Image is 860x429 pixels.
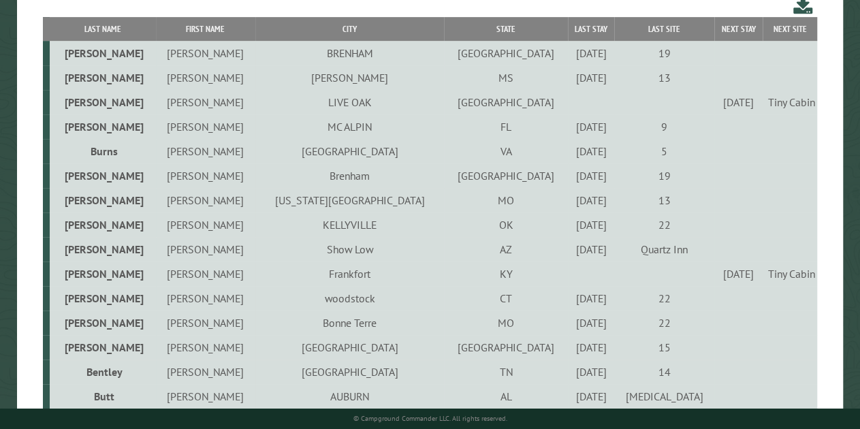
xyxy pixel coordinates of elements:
td: [PERSON_NAME] [50,65,156,90]
div: [DATE] [570,169,612,182]
div: [DATE] [570,390,612,403]
td: [PERSON_NAME] [156,188,255,212]
td: [PERSON_NAME] [50,237,156,261]
td: [PERSON_NAME] [255,65,444,90]
th: City [255,17,444,41]
td: AZ [444,237,568,261]
div: [DATE] [570,316,612,330]
td: Quartz Inn [614,237,714,261]
td: TN [444,360,568,384]
td: woodstock [255,286,444,311]
td: AL [444,384,568,409]
div: [DATE] [570,291,612,305]
div: [DATE] [570,242,612,256]
div: [DATE] [570,365,612,379]
td: [GEOGRAPHIC_DATA] [255,335,444,360]
th: Last Site [614,17,714,41]
td: [MEDICAL_DATA] [614,384,714,409]
td: [PERSON_NAME] [156,261,255,286]
td: VA [444,139,568,163]
td: OK [444,212,568,237]
td: [PERSON_NAME] [156,90,255,114]
th: State [444,17,568,41]
th: First Name [156,17,255,41]
td: FL [444,114,568,139]
th: Next Stay [714,17,763,41]
th: Last Name [50,17,156,41]
td: [PERSON_NAME] [156,114,255,139]
td: [PERSON_NAME] [156,163,255,188]
td: KY [444,261,568,286]
td: MS [444,65,568,90]
td: 14 [614,360,714,384]
td: [PERSON_NAME] [50,114,156,139]
td: 13 [614,65,714,90]
div: [DATE] [570,193,612,207]
td: [GEOGRAPHIC_DATA] [255,360,444,384]
td: [PERSON_NAME] [50,41,156,65]
td: CT [444,286,568,311]
td: Frankfort [255,261,444,286]
td: [PERSON_NAME] [50,261,156,286]
td: [GEOGRAPHIC_DATA] [255,139,444,163]
th: Last Stay [568,17,614,41]
td: [PERSON_NAME] [50,212,156,237]
div: [DATE] [570,218,612,232]
td: [GEOGRAPHIC_DATA] [444,335,568,360]
th: Next Site [763,17,817,41]
td: [US_STATE][GEOGRAPHIC_DATA] [255,188,444,212]
td: [PERSON_NAME] [50,335,156,360]
div: [DATE] [716,95,760,109]
div: [DATE] [570,71,612,84]
td: [PERSON_NAME] [50,286,156,311]
td: Butt [50,384,156,409]
td: KELLYVILLE [255,212,444,237]
td: 15 [614,335,714,360]
td: [PERSON_NAME] [156,212,255,237]
td: [GEOGRAPHIC_DATA] [444,41,568,65]
td: 22 [614,286,714,311]
td: 19 [614,41,714,65]
td: BRENHAM [255,41,444,65]
td: [PERSON_NAME] [156,139,255,163]
td: [PERSON_NAME] [156,237,255,261]
td: 22 [614,311,714,335]
td: LIVE OAK [255,90,444,114]
td: Tiny Cabin [763,90,817,114]
td: [PERSON_NAME] [50,163,156,188]
td: [PERSON_NAME] [156,384,255,409]
small: © Campground Commander LLC. All rights reserved. [353,414,507,423]
td: 22 [614,212,714,237]
td: [PERSON_NAME] [156,360,255,384]
td: [PERSON_NAME] [50,188,156,212]
td: Show Low [255,237,444,261]
td: 19 [614,163,714,188]
div: [DATE] [570,46,612,60]
td: Bonne Terre [255,311,444,335]
td: [PERSON_NAME] [156,65,255,90]
td: 9 [614,114,714,139]
div: [DATE] [716,267,760,281]
td: [PERSON_NAME] [156,286,255,311]
td: [PERSON_NAME] [50,311,156,335]
td: MO [444,188,568,212]
td: Burns [50,139,156,163]
td: [GEOGRAPHIC_DATA] [444,90,568,114]
td: MC ALPIN [255,114,444,139]
td: Tiny Cabin [763,261,817,286]
td: 5 [614,139,714,163]
td: [PERSON_NAME] [156,311,255,335]
td: 13 [614,188,714,212]
td: Bentley [50,360,156,384]
td: [PERSON_NAME] [156,41,255,65]
div: [DATE] [570,120,612,133]
td: AUBURN [255,384,444,409]
div: [DATE] [570,144,612,158]
td: Brenham [255,163,444,188]
td: [GEOGRAPHIC_DATA] [444,163,568,188]
div: [DATE] [570,340,612,354]
td: [PERSON_NAME] [50,90,156,114]
td: MO [444,311,568,335]
td: [PERSON_NAME] [156,335,255,360]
